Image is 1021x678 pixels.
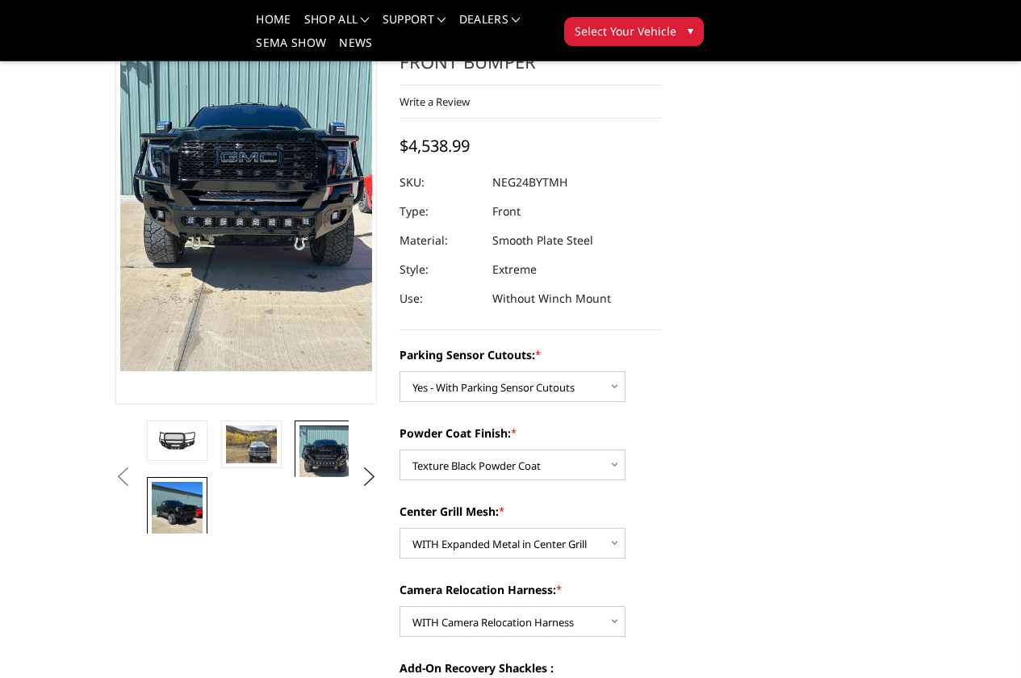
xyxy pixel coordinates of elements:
a: Dealers [459,14,521,37]
img: 2024-2025 GMC 2500-3500 - Freedom Series - Extreme Front Bumper [152,429,203,452]
img: 2024-2025 GMC 2500-3500 - Freedom Series - Extreme Front Bumper [226,425,277,463]
span: ▾ [688,22,693,39]
dt: Type: [400,197,480,226]
dd: Extreme [492,255,537,284]
a: shop all [304,14,370,37]
a: Home [256,14,291,37]
dt: Use: [400,284,480,313]
a: 2024-2025 GMC 2500-3500 - Freedom Series - Extreme Front Bumper [115,1,378,404]
dd: Smooth Plate Steel [492,226,593,255]
label: Powder Coat Finish: [400,425,662,442]
span: Select Your Vehicle [575,23,676,40]
a: Write a Review [400,94,470,109]
a: News [339,37,372,61]
label: Camera Relocation Harness: [400,581,662,598]
dt: SKU: [400,168,480,197]
dd: Without Winch Mount [492,284,611,313]
a: Support [383,14,446,37]
img: 2024-2025 GMC 2500-3500 - Freedom Series - Extreme Front Bumper [152,482,203,550]
span: $4,538.99 [400,135,470,157]
a: SEMA Show [256,37,326,61]
button: Previous [111,465,136,489]
dt: Style: [400,255,480,284]
button: Next [357,465,381,489]
label: Parking Sensor Cutouts: [400,346,662,363]
dt: Material: [400,226,480,255]
img: 2024-2025 GMC 2500-3500 - Freedom Series - Extreme Front Bumper [299,425,350,493]
label: Add-On Recovery Shackles : [400,659,662,676]
label: Center Grill Mesh: [400,503,662,520]
dd: Front [492,197,521,226]
dd: NEG24BYTMH [492,168,567,197]
button: Select Your Vehicle [564,17,704,46]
